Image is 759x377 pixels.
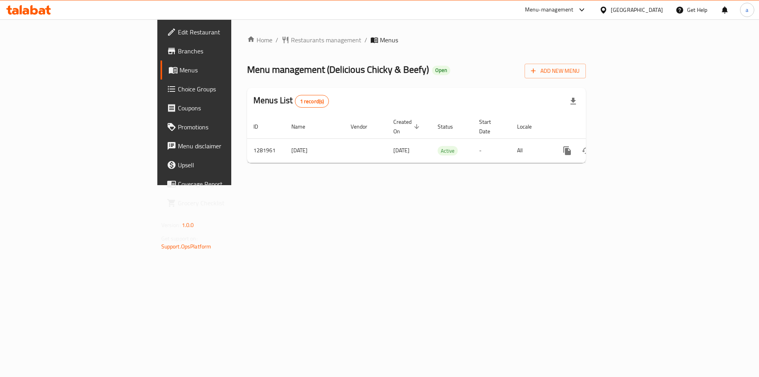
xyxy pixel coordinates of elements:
[160,42,284,61] a: Branches
[161,241,211,252] a: Support.OpsPlatform
[281,35,361,45] a: Restaurants management
[160,99,284,117] a: Coupons
[160,174,284,193] a: Coverage Report
[558,141,577,160] button: more
[160,155,284,174] a: Upsell
[247,35,586,45] nav: breadcrumb
[179,65,278,75] span: Menus
[178,46,278,56] span: Branches
[182,220,194,230] span: 1.0.0
[517,122,542,131] span: Locale
[438,146,458,155] span: Active
[393,145,410,155] span: [DATE]
[432,67,450,74] span: Open
[253,95,329,108] h2: Menus List
[479,117,501,136] span: Start Date
[364,35,367,45] li: /
[531,66,580,76] span: Add New Menu
[178,179,278,189] span: Coverage Report
[178,198,278,208] span: Grocery Checklist
[611,6,663,14] div: [GEOGRAPHIC_DATA]
[291,35,361,45] span: Restaurants management
[551,115,640,139] th: Actions
[178,141,278,151] span: Menu disclaimer
[160,23,284,42] a: Edit Restaurant
[160,193,284,212] a: Grocery Checklist
[511,138,551,163] td: All
[525,5,574,15] div: Menu-management
[160,80,284,99] a: Choice Groups
[160,117,284,136] a: Promotions
[285,138,344,163] td: [DATE]
[161,220,181,230] span: Version:
[432,66,450,75] div: Open
[295,95,329,108] div: Total records count
[178,103,278,113] span: Coupons
[178,122,278,132] span: Promotions
[380,35,398,45] span: Menus
[160,136,284,155] a: Menu disclaimer
[438,122,463,131] span: Status
[393,117,422,136] span: Created On
[564,92,583,111] div: Export file
[161,233,198,244] span: Get support on:
[295,98,329,105] span: 1 record(s)
[351,122,378,131] span: Vendor
[577,141,596,160] button: Change Status
[178,160,278,170] span: Upsell
[178,27,278,37] span: Edit Restaurant
[746,6,748,14] span: a
[247,115,640,163] table: enhanced table
[525,64,586,78] button: Add New Menu
[291,122,315,131] span: Name
[160,61,284,80] a: Menus
[253,122,268,131] span: ID
[247,61,429,78] span: Menu management ( Delicious Chicky & Beefy )
[178,84,278,94] span: Choice Groups
[473,138,511,163] td: -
